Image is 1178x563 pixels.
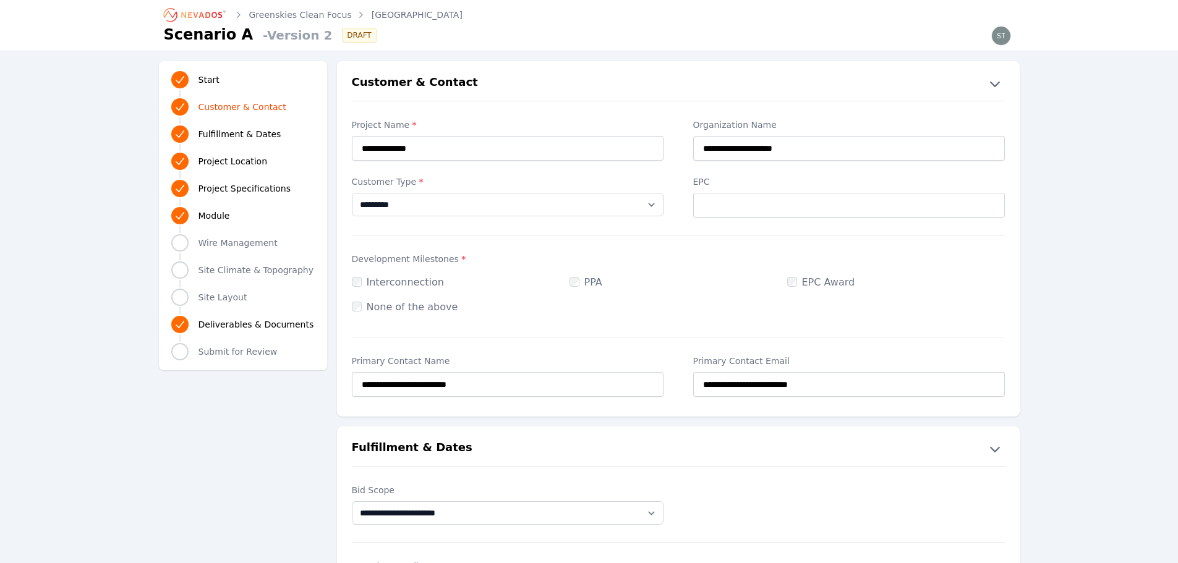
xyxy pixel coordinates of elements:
nav: Breadcrumb [164,5,463,25]
label: Primary Contact Name [352,355,664,367]
span: - Version 2 [258,27,332,44]
input: None of the above [352,302,362,311]
span: Module [198,210,230,222]
h1: Scenario A [164,25,254,44]
img: steve.mustaro@nevados.solar [991,26,1011,46]
span: Fulfillment & Dates [198,128,281,140]
label: Project Name [352,119,664,131]
nav: Progress [171,69,315,363]
input: PPA [570,277,579,287]
input: Interconnection [352,277,362,287]
span: Site Layout [198,291,247,303]
span: Wire Management [198,237,278,249]
label: PPA [570,276,602,288]
span: Submit for Review [198,345,278,358]
span: Start [198,74,220,86]
label: EPC [693,176,1005,188]
label: Bid Scope [352,484,664,496]
button: Customer & Contact [337,74,1020,93]
label: None of the above [352,301,458,313]
label: Development Milestones [352,253,1005,265]
div: DRAFT [342,28,376,43]
h2: Fulfillment & Dates [352,439,472,459]
span: Customer & Contact [198,101,286,113]
a: Greenskies Clean Focus [249,9,352,21]
label: Primary Contact Email [693,355,1005,367]
a: [GEOGRAPHIC_DATA] [372,9,463,21]
span: Deliverables & Documents [198,318,314,331]
label: Customer Type [352,176,664,188]
span: Project Specifications [198,182,291,195]
label: Organization Name [693,119,1005,131]
input: EPC Award [787,277,797,287]
label: Interconnection [352,276,444,288]
label: EPC Award [787,276,855,288]
h2: Customer & Contact [352,74,478,93]
span: Project Location [198,155,268,167]
span: Site Climate & Topography [198,264,314,276]
button: Fulfillment & Dates [337,439,1020,459]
